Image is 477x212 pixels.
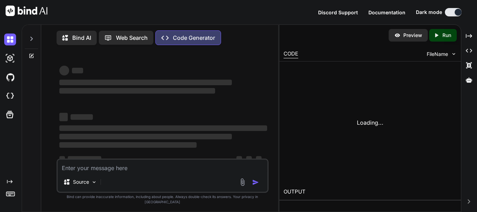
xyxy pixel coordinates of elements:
[116,34,148,42] p: Web Search
[59,142,197,148] span: ‌
[427,51,448,58] span: FileName
[284,50,298,58] div: CODE
[256,156,262,162] span: ‌
[4,90,16,102] img: cloudideIcon
[318,9,358,16] button: Discord Support
[416,9,442,16] span: Dark mode
[6,6,47,16] img: Bind AI
[318,9,358,15] span: Discord Support
[59,80,232,85] span: ‌
[368,9,405,16] button: Documentation
[394,32,401,38] img: preview
[173,34,215,42] p: Code Generator
[73,178,89,185] p: Source
[246,156,252,162] span: ‌
[59,113,68,121] span: ‌
[72,68,83,73] span: ‌
[442,32,451,39] p: Run
[236,156,242,162] span: ‌
[279,184,461,200] h2: OUTPUT
[4,34,16,45] img: darkChat
[284,66,457,180] div: Loading...
[403,32,422,39] p: Preview
[59,134,232,139] span: ‌
[68,156,101,162] span: ‌
[4,52,16,64] img: darkAi-studio
[57,194,269,205] p: Bind can provide inaccurate information, including about people. Always double-check its answers....
[239,178,247,186] img: attachment
[252,179,259,186] img: icon
[59,88,215,94] span: ‌
[4,71,16,83] img: githubDark
[451,51,457,57] img: chevron down
[59,125,267,131] span: ‌
[71,114,93,120] span: ‌
[72,34,91,42] p: Bind AI
[91,179,97,185] img: Pick Models
[368,9,405,15] span: Documentation
[59,66,69,75] span: ‌
[59,156,65,162] span: ‌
